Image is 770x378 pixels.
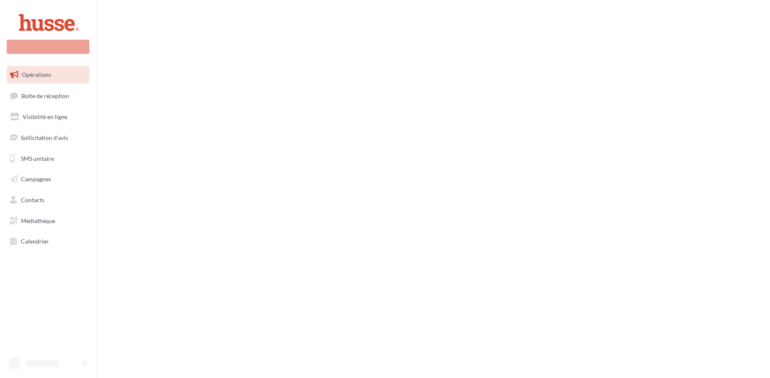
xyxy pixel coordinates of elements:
[23,113,67,120] span: Visibilité en ligne
[5,233,91,250] a: Calendrier
[5,150,91,167] a: SMS unitaire
[21,134,68,141] span: Sollicitation d'avis
[21,92,69,99] span: Boîte de réception
[5,212,91,230] a: Médiathèque
[5,191,91,209] a: Contacts
[21,175,51,183] span: Campagnes
[5,108,91,126] a: Visibilité en ligne
[21,238,49,245] span: Calendrier
[5,66,91,84] a: Opérations
[21,155,54,162] span: SMS unitaire
[5,170,91,188] a: Campagnes
[22,71,51,78] span: Opérations
[21,196,44,203] span: Contacts
[21,217,55,224] span: Médiathèque
[5,129,91,147] a: Sollicitation d'avis
[5,87,91,105] a: Boîte de réception
[7,40,89,54] div: Nouvelle campagne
